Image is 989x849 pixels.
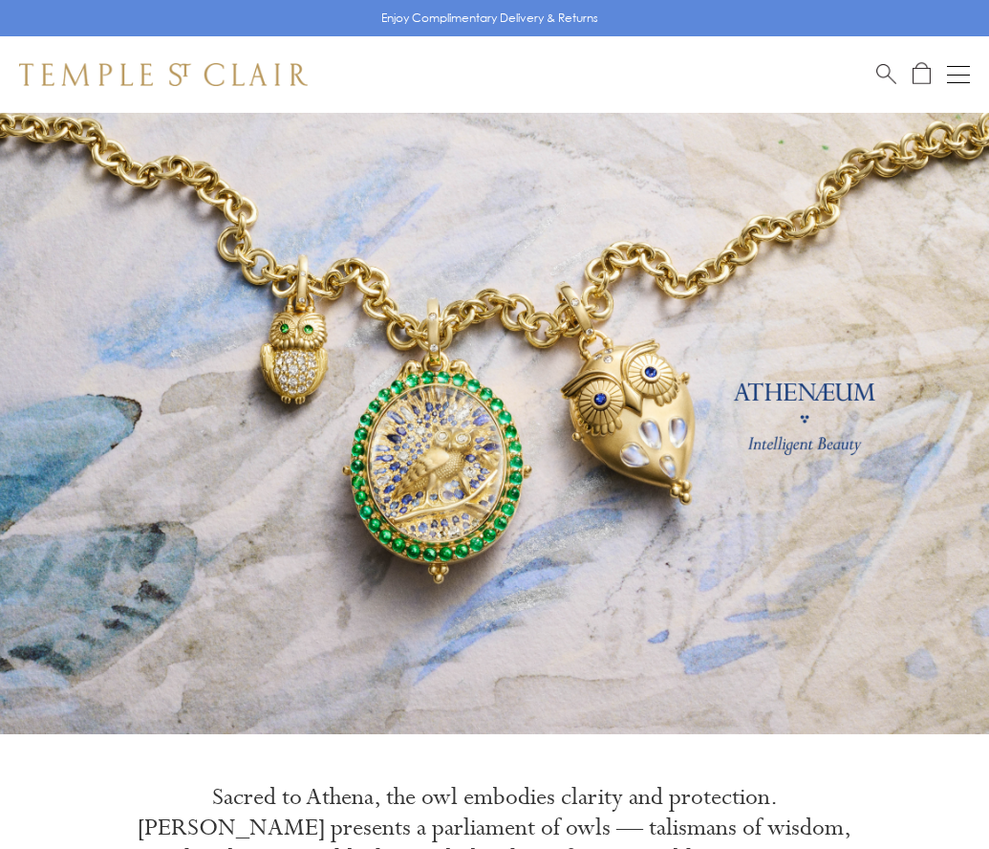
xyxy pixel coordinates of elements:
a: Search [876,62,896,86]
button: Open navigation [947,63,970,86]
p: Enjoy Complimentary Delivery & Returns [381,9,598,28]
a: Open Shopping Bag [913,62,931,86]
img: Temple St. Clair [19,63,308,86]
